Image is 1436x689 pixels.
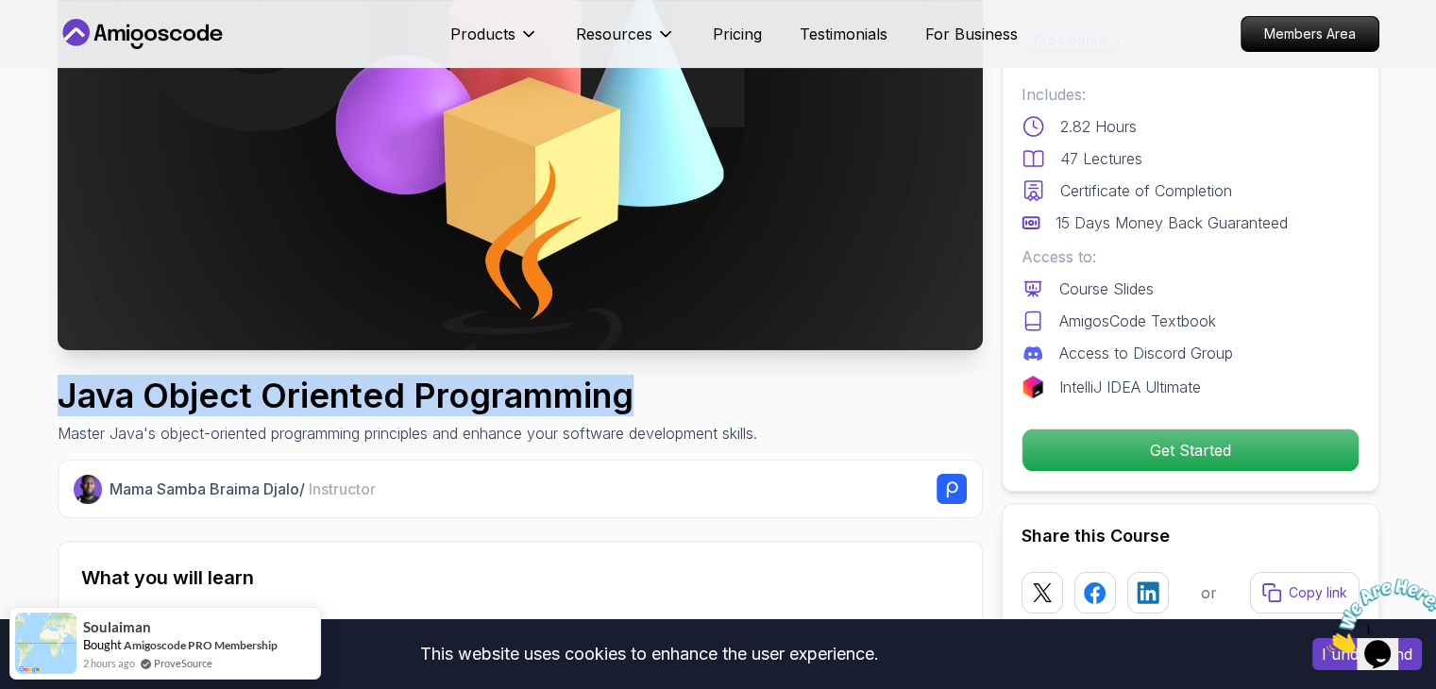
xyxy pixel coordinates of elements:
a: ProveSource [154,655,212,671]
img: provesource social proof notification image [15,613,76,674]
img: jetbrains logo [1022,376,1044,398]
button: Copy link [1250,572,1360,613]
img: Nelson Djalo [74,475,103,504]
button: Resources [576,23,675,60]
p: AmigosCode Textbook [1059,310,1216,332]
span: 1 [8,8,15,24]
button: Get Started [1022,429,1360,472]
p: Access to Discord Group [1059,342,1233,364]
a: Pricing [713,23,762,45]
p: Course Slides [1059,277,1154,300]
h1: Java Object Oriented Programming [58,377,757,414]
a: Members Area [1241,16,1379,52]
span: soulaiman [83,619,151,635]
span: Instructor [309,479,376,498]
p: Products [450,23,515,45]
p: or [1201,581,1217,604]
p: 15 Days Money Back Guaranteed [1056,211,1288,234]
span: Bought [83,637,122,652]
p: Certificate of Completion [1060,179,1232,202]
p: Includes: [1022,83,1360,106]
h2: What you will learn [81,564,959,591]
span: 2 hours ago [83,655,135,671]
p: Members Area [1242,17,1378,51]
p: Mama Samba Braima Djalo / [110,478,376,500]
a: For Business [925,23,1018,45]
p: 2.82 Hours [1060,115,1137,138]
p: 47 Lectures [1060,147,1142,170]
a: Testimonials [800,23,887,45]
iframe: chat widget [1319,571,1436,661]
p: Access to: [1022,245,1360,268]
p: Master Java's object-oriented programming principles and enhance your software development skills. [58,422,757,445]
button: Products [450,23,538,60]
p: Get Started [1022,429,1359,471]
button: Accept cookies [1312,638,1422,670]
p: Copy link [1289,583,1347,602]
div: This website uses cookies to enhance the user experience. [14,633,1284,675]
img: Chat attention grabber [8,8,125,82]
p: IntelliJ IDEA Ultimate [1059,376,1201,398]
p: Resources [576,23,652,45]
h2: Share this Course [1022,523,1360,549]
a: Amigoscode PRO Membership [124,638,278,652]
